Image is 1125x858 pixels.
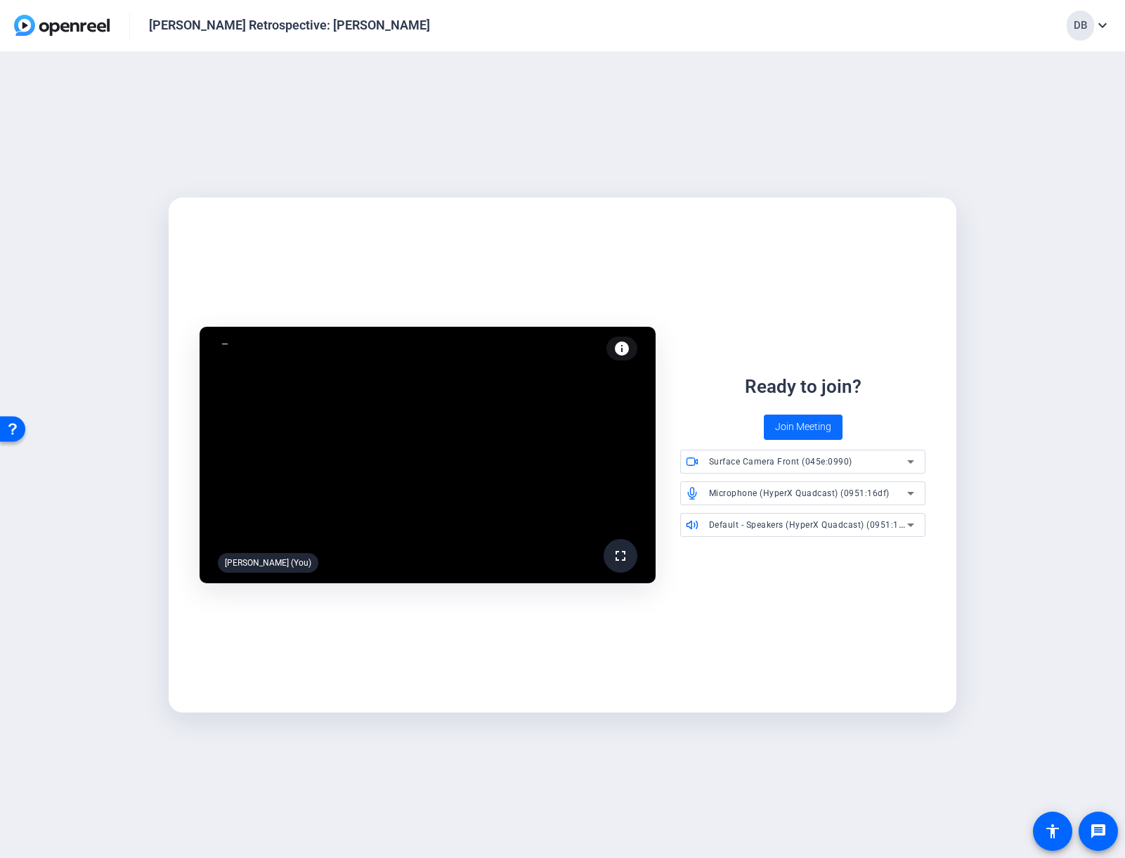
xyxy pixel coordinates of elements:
[775,420,831,434] span: Join Meeting
[613,340,630,357] mat-icon: info
[149,17,430,34] div: [PERSON_NAME] Retrospective: [PERSON_NAME]
[709,488,890,498] span: Microphone (HyperX Quadcast) (0951:16df)
[1090,823,1107,840] mat-icon: message
[14,15,110,36] img: OpenReel logo
[1044,823,1061,840] mat-icon: accessibility
[745,373,861,401] div: Ready to join?
[709,457,852,467] span: Surface Camera Front (045e:0990)
[1067,11,1094,41] div: DB
[1094,17,1111,34] mat-icon: expand_more
[764,415,843,440] button: Join Meeting
[709,519,916,530] span: Default - Speakers (HyperX Quadcast) (0951:16df)
[218,553,318,573] div: [PERSON_NAME] (You)
[612,547,629,564] mat-icon: fullscreen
